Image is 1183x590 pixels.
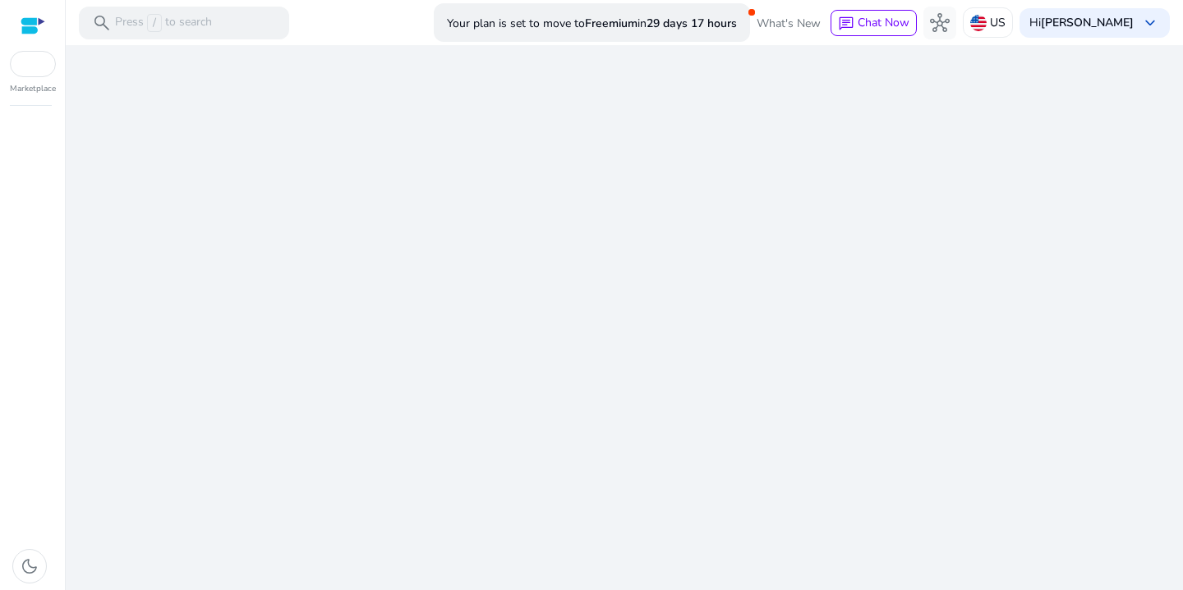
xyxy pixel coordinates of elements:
[115,14,212,32] p: Press to search
[757,9,821,38] span: What's New
[10,83,56,95] p: Marketplace
[838,16,854,32] span: chat
[970,15,987,31] img: us.svg
[923,7,956,39] button: hub
[585,16,638,31] b: Freemium
[831,10,917,36] button: chatChat Now
[147,14,162,32] span: /
[647,16,737,31] b: 29 days 17 hours
[447,9,737,38] p: Your plan is set to move to in
[1041,15,1134,30] b: [PERSON_NAME]
[20,556,39,576] span: dark_mode
[1029,17,1134,29] p: Hi
[1140,13,1160,33] span: keyboard_arrow_down
[92,13,112,33] span: search
[990,8,1006,37] p: US
[930,13,950,33] span: hub
[858,15,909,30] span: Chat Now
